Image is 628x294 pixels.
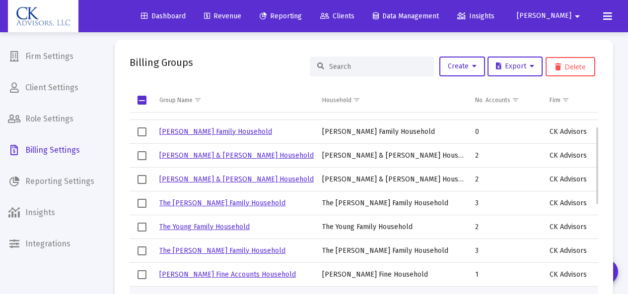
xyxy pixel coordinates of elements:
[252,6,310,26] a: Reporting
[550,96,560,104] div: Firm
[159,270,296,279] a: [PERSON_NAME] Fine Accounts Household
[545,88,598,112] td: Column Firm
[545,168,598,191] td: CK Advisors
[322,96,351,104] div: Household
[159,127,272,136] a: [PERSON_NAME] Family Household
[138,151,146,160] div: Select row
[470,88,545,112] td: Column No. Accounts
[545,239,598,263] td: CK Advisors
[133,6,194,26] a: Dashboard
[317,168,470,191] td: [PERSON_NAME] & [PERSON_NAME] Household
[470,215,545,239] td: 2
[196,6,249,26] a: Revenue
[373,12,439,20] span: Data Management
[470,263,545,287] td: 1
[470,168,545,191] td: 2
[496,62,534,70] span: Export
[470,144,545,168] td: 2
[517,12,571,20] span: [PERSON_NAME]
[317,215,470,239] td: The Young Family Household
[439,57,485,76] button: Create
[475,96,510,104] div: No. Accounts
[317,191,470,215] td: The [PERSON_NAME] Family Household
[159,199,285,207] a: The [PERSON_NAME] Family Household
[470,239,545,263] td: 3
[317,144,470,168] td: [PERSON_NAME] & [PERSON_NAME] Household
[159,223,250,231] a: The Young Family Household
[138,223,146,232] div: Select row
[204,12,241,20] span: Revenue
[159,151,314,160] a: [PERSON_NAME] & [PERSON_NAME] Household
[571,6,583,26] mat-icon: arrow_drop_down
[317,239,470,263] td: The [PERSON_NAME] Family Household
[159,246,285,255] a: The [PERSON_NAME] Family Household
[138,175,146,184] div: Select row
[320,12,354,20] span: Clients
[138,246,146,255] div: Select row
[317,120,470,144] td: [PERSON_NAME] Family Household
[317,88,470,112] td: Column Household
[138,270,146,279] div: Select row
[353,96,360,104] span: Show filter options for column 'Household'
[545,144,598,168] td: CK Advisors
[545,215,598,239] td: CK Advisors
[141,12,186,20] span: Dashboard
[488,57,543,76] button: Export
[194,96,202,104] span: Show filter options for column 'Group Name'
[448,62,477,70] span: Create
[545,191,598,215] td: CK Advisors
[138,96,146,105] div: Select all
[562,96,569,104] span: Show filter options for column 'Firm'
[317,263,470,287] td: [PERSON_NAME] Fine Household
[138,127,146,136] div: Select row
[159,175,314,183] a: [PERSON_NAME] & [PERSON_NAME] Household
[505,6,595,26] button: [PERSON_NAME]
[457,12,494,20] span: Insights
[15,6,71,26] img: Dashboard
[470,120,545,144] td: 0
[138,199,146,208] div: Select row
[312,6,362,26] a: Clients
[365,6,447,26] a: Data Management
[512,96,519,104] span: Show filter options for column 'No. Accounts'
[470,191,545,215] td: 3
[130,55,193,70] h2: Billing Groups
[159,96,193,104] div: Group Name
[329,62,426,71] input: Search
[546,57,595,76] button: Delete
[449,6,502,26] a: Insights
[545,120,598,144] td: CK Advisors
[545,263,598,287] td: CK Advisors
[154,88,317,112] td: Column Group Name
[260,12,302,20] span: Reporting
